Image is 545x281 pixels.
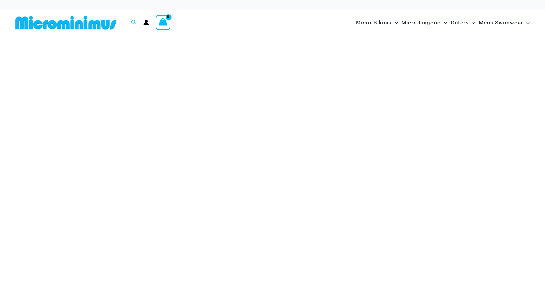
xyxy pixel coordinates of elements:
a: Micro BikinisMenu ToggleMenu Toggle [354,13,400,33]
span: Menu Toggle [392,15,398,31]
img: MM SHOP LOGO FLAT [13,15,119,30]
a: Micro LingerieMenu ToggleMenu Toggle [400,13,449,33]
nav: Site Navigation [353,12,532,34]
span: Menu Toggle [441,15,447,31]
span: Micro Lingerie [401,15,441,31]
span: Mens Swimwear [479,15,523,31]
span: Menu Toggle [469,15,475,31]
a: Account icon link [143,20,149,25]
span: Micro Bikinis [356,15,392,31]
a: Search icon link [131,19,137,27]
a: OutersMenu ToggleMenu Toggle [449,13,477,33]
span: Outers [451,15,469,31]
span: Menu Toggle [523,15,530,31]
a: Mens SwimwearMenu ToggleMenu Toggle [477,13,531,33]
a: View Shopping Cart, empty [156,15,170,30]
